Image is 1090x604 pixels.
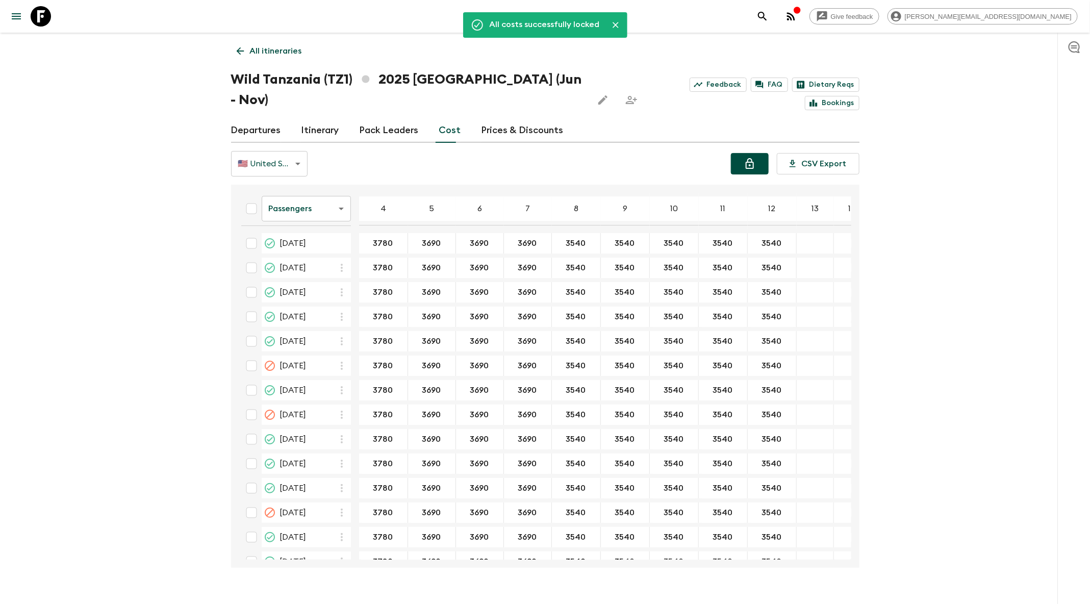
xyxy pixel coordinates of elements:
button: 3690 [506,380,549,400]
div: 14 Jul 2025; 12 [748,356,797,376]
button: 3690 [506,454,549,474]
div: 28 Jun 2025; 4 [359,258,408,278]
div: 11 Jul 2025; 8 [552,331,601,351]
button: 3780 [361,429,405,449]
button: 3690 [506,527,549,547]
div: 25 Jul 2025; 6 [456,380,504,400]
div: 08 Aug 2025; 14 [834,405,871,425]
button: 3540 [554,258,598,278]
button: 3540 [701,478,745,498]
button: 3780 [361,258,405,278]
div: 25 Jul 2025; 5 [408,380,456,400]
div: [PERSON_NAME][EMAIL_ADDRESS][DOMAIN_NAME] [888,8,1078,24]
div: 22 Aug 2025; 11 [699,454,748,474]
button: 3540 [652,429,696,449]
button: 3780 [361,478,405,498]
button: 3690 [458,233,501,254]
div: 17 Aug 2025; 7 [504,429,552,449]
div: 08 Jul 2025; 7 [504,307,552,327]
div: 03 Jul 2025; 12 [748,282,797,303]
div: 08 Aug 2025; 11 [699,405,748,425]
button: 3540 [701,429,745,449]
button: 3780 [361,551,405,572]
button: 3540 [701,307,745,327]
a: Dietary Reqs [792,78,859,92]
div: 17 Aug 2025; 9 [601,429,650,449]
div: 08 Jun 2025; 4 [359,233,408,254]
svg: On Request [264,433,276,445]
p: 11 [721,203,726,215]
button: 3690 [506,307,549,327]
div: 08 Jun 2025; 13 [797,233,834,254]
p: 9 [623,203,627,215]
button: 3690 [506,356,549,376]
div: 03 Jul 2025; 10 [650,282,699,303]
button: 3540 [652,405,696,425]
button: 3690 [410,307,453,327]
div: 08 Jun 2025; 11 [699,233,748,254]
button: 3540 [652,551,696,572]
div: 17 Aug 2025; 12 [748,429,797,449]
button: 3540 [750,429,794,449]
button: 3690 [506,551,549,572]
button: 3540 [652,527,696,547]
div: 22 Aug 2025; 13 [797,454,834,474]
a: Prices & Discounts [481,118,564,143]
button: 3540 [701,258,745,278]
div: 14 Jul 2025; 7 [504,356,552,376]
button: 3690 [410,405,453,425]
button: 3690 [458,551,501,572]
button: 3690 [458,454,501,474]
h1: Wild Tanzania (TZ1) 2025 [GEOGRAPHIC_DATA] (Jun - Nov) [231,69,585,110]
div: 08 Jun 2025; 5 [408,233,456,254]
div: 08 Jul 2025; 4 [359,307,408,327]
button: 3540 [652,331,696,351]
div: 08 Aug 2025; 7 [504,405,552,425]
span: [DATE] [280,311,307,323]
a: Bookings [805,96,859,110]
div: 08 Jun 2025; 9 [601,233,650,254]
span: [DATE] [280,262,307,274]
div: 03 Jul 2025; 9 [601,282,650,303]
button: 3540 [701,331,745,351]
button: 3540 [603,405,647,425]
button: 3540 [603,233,647,254]
button: 3690 [458,356,501,376]
button: 3690 [458,282,501,303]
div: 28 Jun 2025; 13 [797,258,834,278]
div: 🇺🇸 United States Dollar (USD) [231,149,308,178]
button: 3780 [361,282,405,303]
button: 3780 [361,356,405,376]
button: 3690 [410,551,453,572]
div: 08 Aug 2025; 10 [650,405,699,425]
button: 3540 [750,258,794,278]
a: Cost [439,118,461,143]
a: Feedback [690,78,747,92]
div: 08 Aug 2025; 4 [359,405,408,425]
div: 14 Jul 2025; 13 [797,356,834,376]
span: [DATE] [280,384,307,396]
div: 08 Jul 2025; 13 [797,307,834,327]
button: Edit this itinerary [593,90,613,110]
span: Share this itinerary [621,90,642,110]
button: 3540 [701,405,745,425]
svg: Cancelled [264,360,276,372]
button: 3690 [410,380,453,400]
button: 3690 [506,429,549,449]
button: 3540 [603,429,647,449]
button: 3540 [701,551,745,572]
button: 3540 [554,380,598,400]
span: [DATE] [280,286,307,298]
button: CSV Export [777,153,859,174]
button: 3780 [361,233,405,254]
svg: Completed [264,384,276,396]
button: 3540 [750,356,794,376]
button: 3690 [458,258,501,278]
button: 3540 [554,356,598,376]
div: 03 Jul 2025; 4 [359,282,408,303]
button: 3690 [506,502,549,523]
div: 14 Jul 2025; 4 [359,356,408,376]
button: 3780 [361,307,405,327]
button: 3540 [603,454,647,474]
p: 14 [848,203,856,215]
